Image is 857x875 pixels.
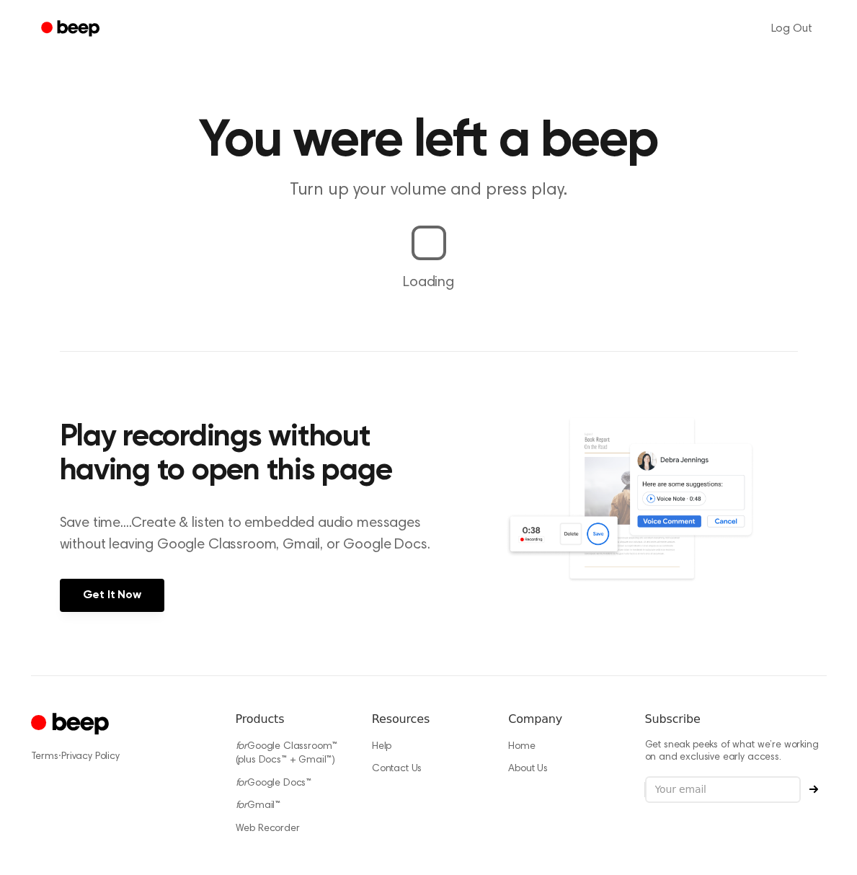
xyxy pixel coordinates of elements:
[236,742,248,752] i: for
[801,785,827,794] button: Subscribe
[31,711,112,739] a: Cruip
[31,15,112,43] a: Beep
[372,711,485,728] h6: Resources
[508,742,535,752] a: Home
[60,512,448,556] p: Save time....Create & listen to embedded audio messages without leaving Google Classroom, Gmail, ...
[31,750,213,764] div: ·
[236,801,248,811] i: for
[236,778,248,789] i: for
[60,421,448,489] h2: Play recordings without having to open this page
[31,752,58,762] a: Terms
[645,776,801,804] input: Your email
[236,778,312,789] a: forGoogle Docs™
[152,179,706,203] p: Turn up your volume and press play.
[236,824,300,834] a: Web Recorder
[60,579,164,612] a: Get It Now
[236,711,349,728] h6: Products
[60,115,798,167] h1: You were left a beep
[372,742,391,752] a: Help
[645,711,827,728] h6: Subscribe
[757,12,827,46] a: Log Out
[61,752,120,762] a: Privacy Policy
[645,739,827,765] p: Get sneak peeks of what we’re working on and exclusive early access.
[508,711,621,728] h6: Company
[508,764,548,774] a: About Us
[505,417,797,610] img: Voice Comments on Docs and Recording Widget
[17,272,840,293] p: Loading
[236,801,281,811] a: forGmail™
[236,742,338,766] a: forGoogle Classroom™ (plus Docs™ + Gmail™)
[372,764,422,774] a: Contact Us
